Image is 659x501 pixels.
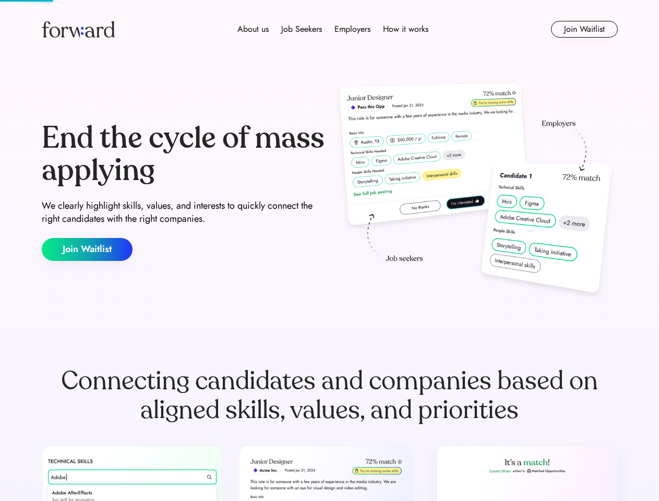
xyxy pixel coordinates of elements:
button: Join Waitlist [42,238,133,261]
div: We clearly highlight skills, values, and interests to quickly connect the right candidates with t... [42,199,326,225]
div: Job Seekers [281,23,322,35]
div: End the cycle of mass applying [42,122,326,186]
img: Forward logo [42,21,115,38]
div: How it works [383,23,428,35]
button: Join Waitlist [551,21,618,38]
div: Connecting candidates and companies based on aligned skills, values, and priorities [42,366,618,425]
div: Employers [334,23,370,35]
div: About us [237,23,269,35]
img: hero-image.png [334,79,618,304]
